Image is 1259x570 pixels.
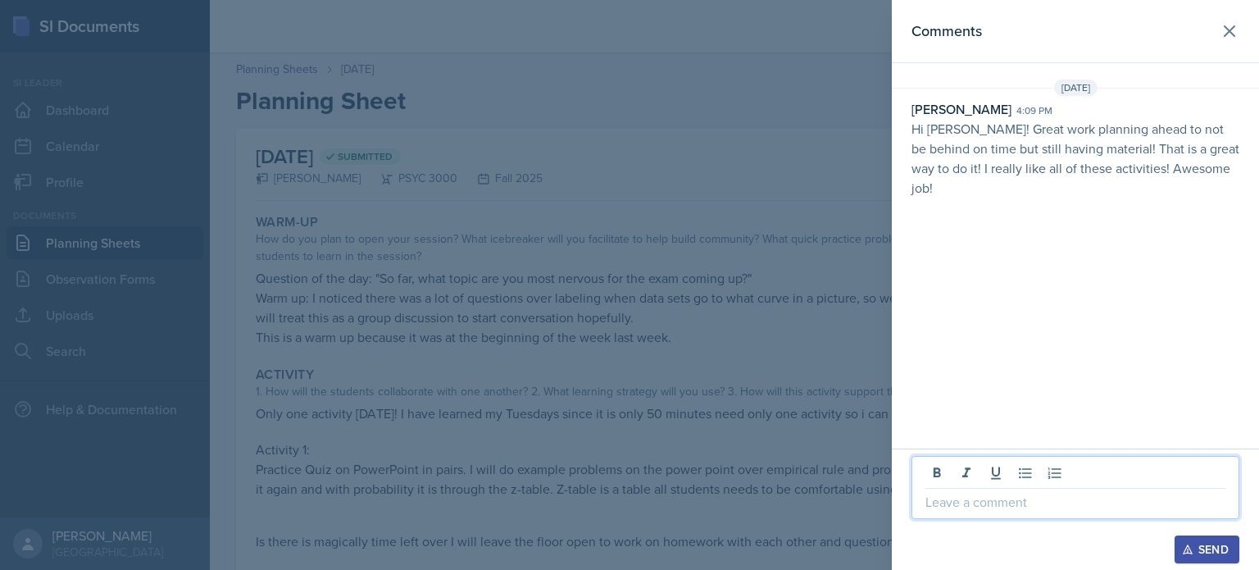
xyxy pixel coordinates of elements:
p: Hi [PERSON_NAME]! Great work planning ahead to not be behind on time but still having material! T... [911,119,1239,198]
span: [DATE] [1054,80,1098,96]
div: Send [1185,543,1229,556]
button: Send [1175,536,1239,563]
div: [PERSON_NAME] [911,99,1011,119]
div: 4:09 pm [1016,103,1052,118]
h2: Comments [911,20,982,43]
